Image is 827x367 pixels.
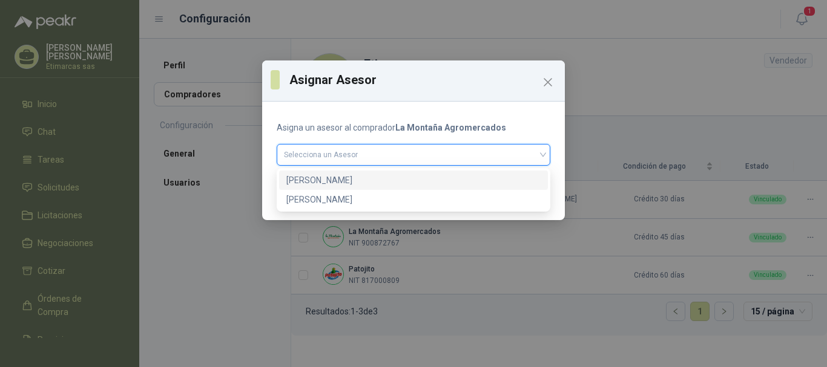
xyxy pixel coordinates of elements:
[277,121,550,134] p: Asigna un asesor al comprador
[286,174,541,187] div: [PERSON_NAME]
[538,73,558,92] button: Close
[279,190,548,209] div: Lilian Patricia Grueso Mina
[395,123,506,132] b: La Montaña Agromercados
[286,193,541,206] div: [PERSON_NAME]
[289,71,556,89] h3: Asignar Asesor
[279,171,548,190] div: Angelica Taborda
